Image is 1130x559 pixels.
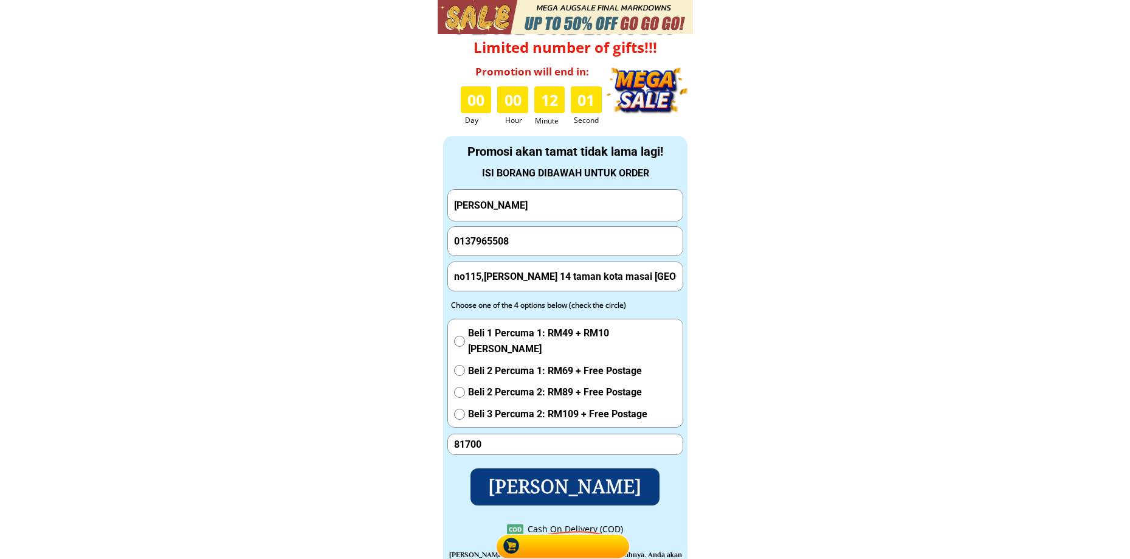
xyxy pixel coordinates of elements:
[468,406,677,422] span: Beli 3 Percuma 2: RM109 + Free Postage
[444,142,687,161] div: Promosi akan tamat tidak lama lagi!
[535,115,568,127] h3: Minute
[444,165,687,181] div: ISI BORANG DIBAWAH UNTUK ORDER
[469,468,661,505] p: [PERSON_NAME]
[451,262,680,291] input: Address(Ex: 52 Jalan Wirawati 7, Maluri, 55100 Kuala Lumpur)
[451,190,680,221] input: Your Full Name/ Nama Penuh
[451,227,680,256] input: Phone Number/ Nombor Telefon
[451,434,680,454] input: Zipcode
[463,63,602,80] h3: Promotion will end in:
[468,384,677,400] span: Beli 2 Percuma 2: RM89 + Free Postage
[528,523,623,536] div: Cash On Delivery (COD)
[451,299,656,311] div: Choose one of the 4 options below (check the circle)
[465,114,496,126] h3: Day
[468,363,677,379] span: Beli 2 Percuma 1: RM69 + Free Postage
[505,114,531,126] h3: Hour
[574,114,604,126] h3: Second
[507,524,523,534] h3: COD
[468,325,677,356] span: Beli 1 Percuma 1: RM49 + RM10 [PERSON_NAME]
[457,39,673,57] h4: Limited number of gifts!!!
